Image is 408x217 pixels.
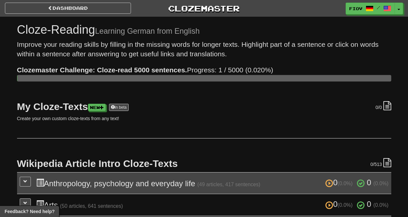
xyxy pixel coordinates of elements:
[36,178,389,188] h3: Anthropology, psychology and everyday life
[60,203,123,209] small: (50 articles, 641 sentences)
[367,200,371,208] span: 0
[5,3,131,14] a: Dashboard
[17,66,187,74] strong: Clozemaster Challenge: Cloze-read 5000 sentences.
[367,178,371,187] span: 0
[376,105,378,110] span: 0
[197,182,260,187] small: (49 articles, 417 sentences)
[17,66,273,74] span: Progress: 1 / 5000 (0.020%)
[17,101,391,112] h2: My Cloze-Texts
[17,115,391,122] p: Create your own custom cloze-texts from any text!
[370,158,391,168] div: /513
[5,208,54,215] span: Open feedback widget
[36,200,389,209] h3: Arts
[17,40,391,59] p: Improve your reading skills by filling in the missing words for longer texts. Highlight part of a...
[337,181,353,186] small: (0.0%)
[325,200,355,208] span: 0
[370,162,373,167] span: 0
[141,3,267,14] a: Clozemaster
[377,5,380,10] span: /
[337,202,353,208] small: (0.0%)
[349,6,362,11] span: fiov
[376,101,391,111] div: /0
[346,3,395,14] a: fiov /
[374,202,389,208] small: (0.0%)
[88,104,106,111] a: New
[374,181,389,186] small: (0.0%)
[109,104,129,111] a: in beta
[17,23,391,36] h1: Cloze-Reading
[95,27,200,35] small: Learning German from English
[325,178,355,187] span: 0
[17,158,391,169] h2: Wikipedia Article Intro Cloze-Texts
